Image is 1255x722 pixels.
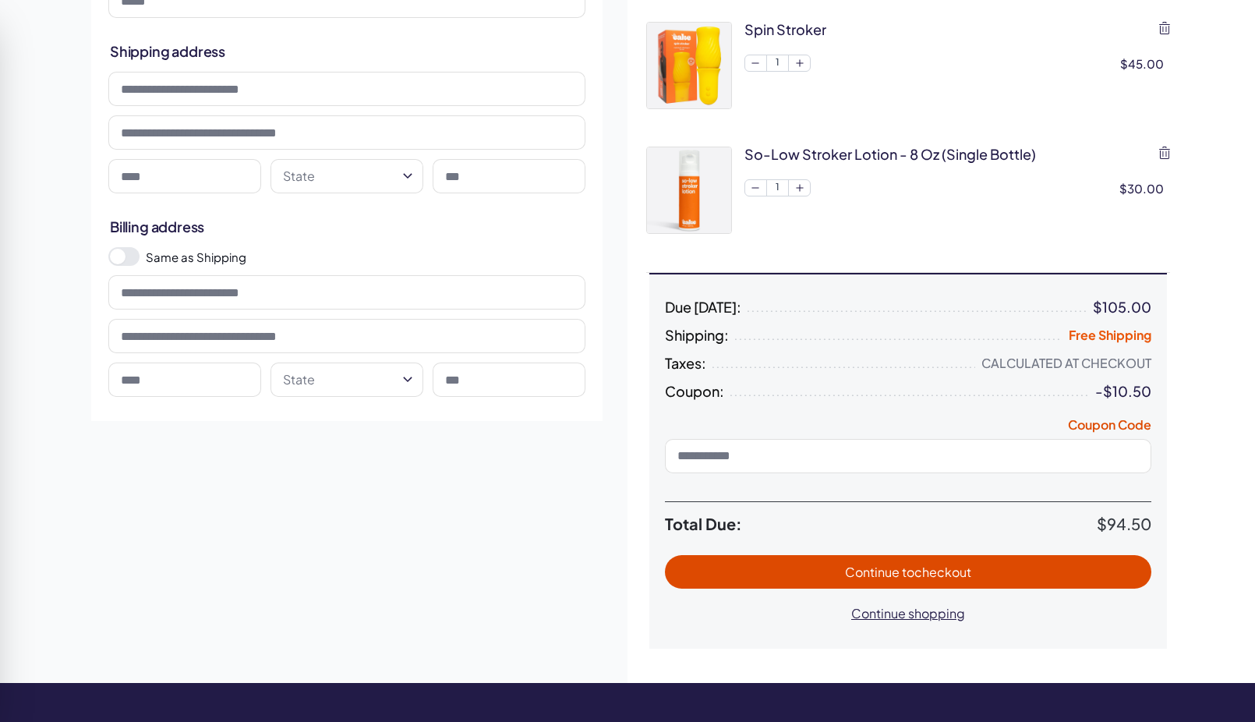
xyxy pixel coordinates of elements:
[665,327,729,343] span: Shipping:
[744,144,1036,164] div: So-Low Stroker Lotion - 8 oz (single bottle)
[845,564,971,580] span: Continue
[146,249,585,265] label: Same as Shipping
[767,180,789,196] span: 1
[647,147,731,233] img: bulklubes_Artboard17.jpg
[851,605,965,621] span: Continue shopping
[1119,180,1170,196] div: $30.00
[1095,384,1151,399] div: -$10.50
[665,384,724,399] span: Coupon:
[1093,299,1151,315] div: $105.00
[110,41,584,61] h2: Shipping address
[1120,55,1170,72] div: $45.00
[647,23,731,108] img: toy_ecomm_refreshArtboard20.jpg
[665,356,706,371] span: Taxes:
[1069,327,1151,343] span: Free Shipping
[836,596,981,630] button: Continue shopping
[744,19,826,39] div: spin stroker
[1097,514,1151,533] span: $94.50
[1068,416,1151,438] button: Coupon Code
[767,55,789,71] span: 1
[665,299,741,315] span: Due [DATE]:
[665,515,1097,533] span: Total Due:
[110,217,584,236] h2: Billing address
[665,555,1151,589] button: Continue tocheckout
[981,356,1151,371] div: Calculated at Checkout
[902,564,971,580] span: to checkout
